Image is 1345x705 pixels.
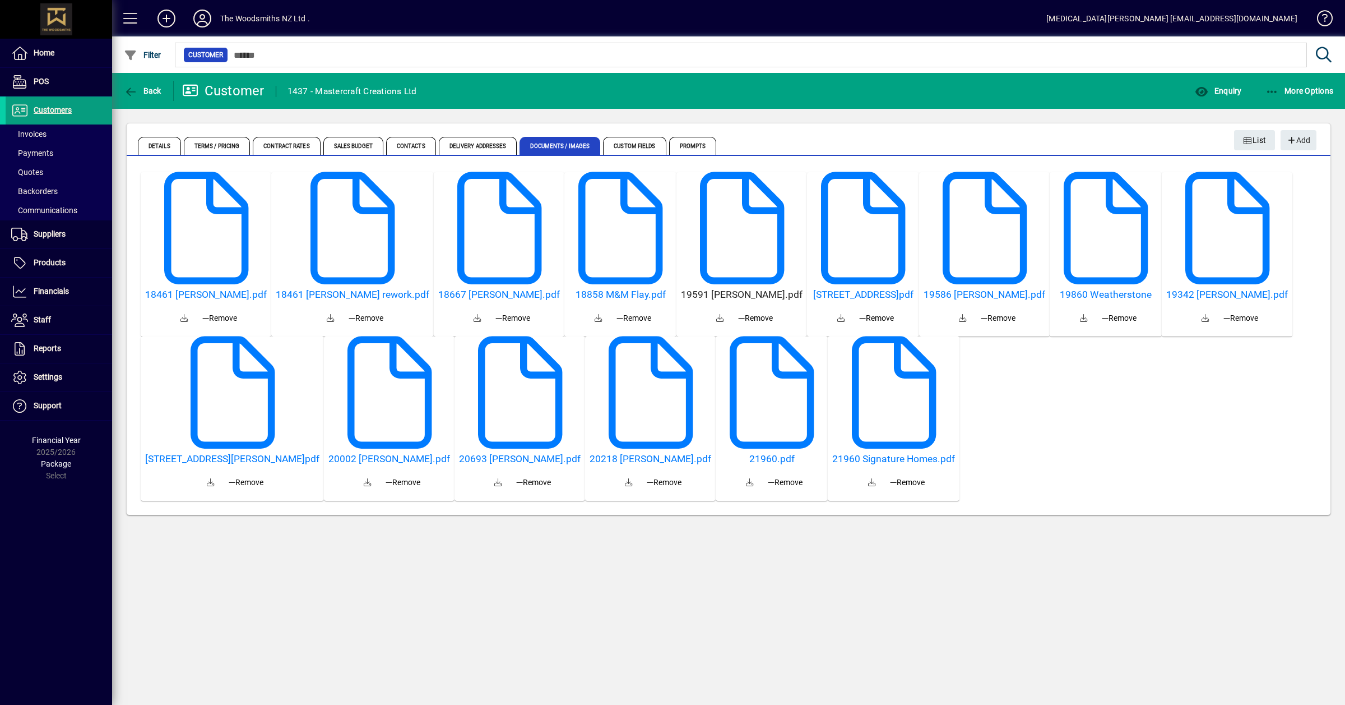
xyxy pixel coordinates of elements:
a: Download [171,305,198,332]
button: Remove [976,308,1020,328]
span: List [1243,131,1267,150]
a: Products [6,249,112,277]
span: Remove [349,312,383,324]
span: Payments [11,149,53,158]
a: Staff [6,306,112,334]
span: Financials [34,287,69,296]
button: Remove [855,308,898,328]
a: Download [736,469,763,496]
span: Sales Budget [323,137,383,155]
a: 18667 [PERSON_NAME].pdf [438,289,560,301]
span: Support [34,401,62,410]
span: Contract Rates [253,137,320,155]
h5: 19591 [PERSON_NAME].pdf [681,289,803,301]
h5: 20693 [PERSON_NAME].pdf [459,453,581,465]
div: Customer [182,82,265,100]
span: Products [34,258,66,267]
a: Download [1192,305,1219,332]
h5: 19860 Weatherstone [1054,289,1157,301]
span: Suppliers [34,229,66,238]
span: Remove [616,312,651,324]
a: 18461 [PERSON_NAME] rework.pdf [276,289,429,301]
a: Download [354,469,381,496]
a: [STREET_ADDRESS][PERSON_NAME]pdf [145,453,319,465]
a: Support [6,392,112,420]
button: Remove [344,308,388,328]
button: Add [1281,130,1316,150]
a: 21960 Signature Homes.pdf [832,453,955,465]
button: Remove [885,472,929,492]
button: Filter [121,45,164,65]
span: Home [34,48,54,57]
a: Download [485,469,512,496]
span: Remove [768,477,803,489]
a: Download [585,305,612,332]
button: Remove [491,308,535,328]
span: Remove [516,477,551,489]
div: 1437 - Mastercraft Creations Ltd [287,82,417,100]
span: Settings [34,372,62,381]
h5: 19586 [PERSON_NAME].pdf [924,289,1045,301]
button: Remove [734,308,777,328]
a: 18461 [PERSON_NAME].pdf [145,289,267,301]
button: More Options [1263,81,1337,101]
span: Remove [647,477,681,489]
span: Remove [859,312,894,324]
a: Settings [6,363,112,391]
span: Staff [34,315,51,324]
span: Remove [229,477,263,489]
button: Remove [512,472,555,492]
span: Reports [34,344,61,353]
span: Documents / Images [520,137,600,155]
button: Back [121,81,164,101]
a: Invoices [6,125,112,144]
span: Back [124,86,161,95]
span: Invoices [11,130,47,139]
a: Financials [6,278,112,306]
a: Download [317,305,344,332]
span: Filter [124,50,161,59]
a: Knowledge Base [1309,2,1331,39]
a: 20002 [PERSON_NAME].pdf [328,453,450,465]
span: Enquiry [1195,86,1241,95]
a: Reports [6,335,112,363]
a: Home [6,39,112,67]
span: Financial Year [32,436,81,445]
span: Custom Fields [603,137,666,155]
button: Remove [381,472,425,492]
button: Remove [1097,308,1141,328]
span: Remove [202,312,237,324]
button: Remove [642,472,686,492]
a: 18858 M&M Flay.pdf [569,289,672,301]
button: Remove [224,472,268,492]
div: The Woodsmiths NZ Ltd . [220,10,310,27]
div: [MEDICAL_DATA][PERSON_NAME] [EMAIL_ADDRESS][DOMAIN_NAME] [1046,10,1297,27]
a: 19342 [PERSON_NAME].pdf [1166,289,1288,301]
button: List [1234,130,1276,150]
a: 20218 [PERSON_NAME].pdf [590,453,711,465]
span: Remove [981,312,1015,324]
span: Terms / Pricing [184,137,251,155]
a: 21960.pdf [720,453,823,465]
span: Delivery Addresses [439,137,517,155]
button: Remove [763,472,807,492]
a: Download [949,305,976,332]
a: [STREET_ADDRESS]pdf [811,289,915,301]
span: Quotes [11,168,43,177]
button: Add [149,8,184,29]
span: Remove [890,477,925,489]
app-page-header-button: Back [112,81,174,101]
button: Remove [198,308,242,328]
a: Download [464,305,491,332]
span: Remove [1223,312,1258,324]
a: Quotes [6,163,112,182]
button: Profile [184,8,220,29]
